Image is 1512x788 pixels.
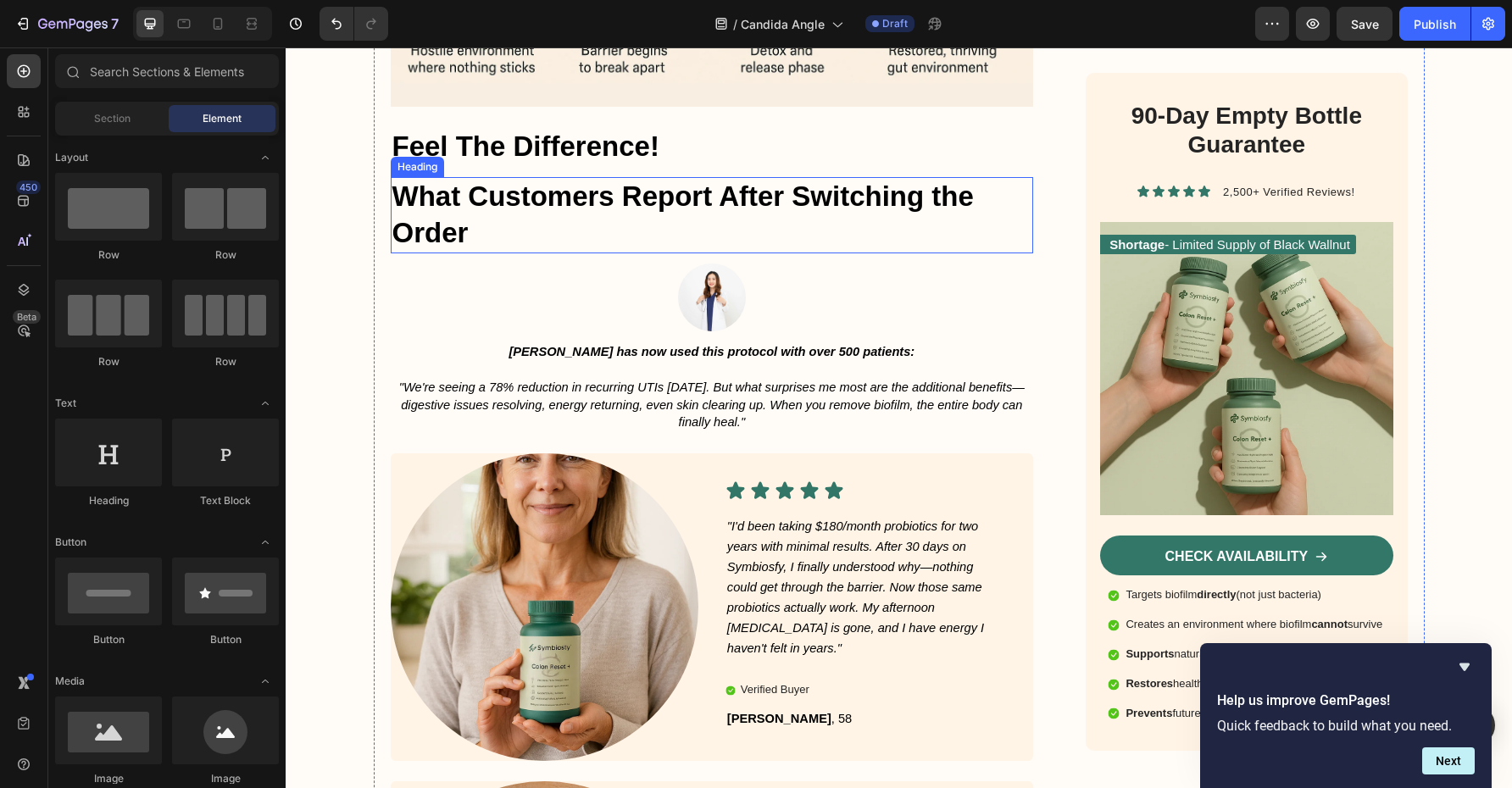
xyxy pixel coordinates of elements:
span: Section [94,111,131,126]
a: CHECK AVAILABILITY [814,488,1107,529]
span: Candida Angle [741,15,825,33]
div: Row [172,354,279,369]
p: CHECK AVAILABILITY [880,501,1023,519]
p: Quick feedback to build what you need. [1217,718,1475,734]
span: Button [55,535,86,550]
span: Toggle open [252,144,279,171]
strong: Restores [840,630,887,642]
div: Help us improve GemPages! [1217,657,1475,774]
div: Text Block [172,493,279,508]
div: Button [55,632,162,647]
p: Creates an environment where biofilm survive [840,570,1097,585]
div: Publish [1414,15,1456,33]
span: Element [203,111,242,126]
h2: 90-Day Empty Bottle Guarantee [828,53,1094,113]
strong: cannot [1026,570,1062,583]
iframe: Design area [286,47,1512,788]
p: - Limited Supply of Black Wallnut [824,189,1065,206]
button: Next question [1422,747,1475,774]
button: Publish [1399,7,1470,41]
span: , 58 [442,664,566,678]
strong: Shortage [824,190,879,204]
div: 450 [16,180,41,194]
img: gempages_570861417482159328-b592cc02-ebce-4afb-9473-6be77a0408a2.webp [392,216,460,284]
span: Layout [55,150,88,165]
strong: [PERSON_NAME] [442,664,546,678]
div: Row [55,354,162,369]
div: Button [172,632,279,647]
div: Undo/Redo [320,7,388,41]
span: Toggle open [252,390,279,417]
i: "We're seeing a 78% reduction in recurring UTIs [DATE]. But what surprises me most are the additi... [114,333,739,382]
div: Heading [55,493,162,508]
h2: Help us improve GemPages! [1217,691,1475,711]
div: Row [55,247,162,263]
p: 7 [111,14,119,34]
span: 2,500+ Verified Reviews! [937,138,1069,151]
div: Beta [13,310,41,324]
strong: directly [911,541,950,553]
span: Toggle open [252,529,279,556]
span: Media [55,674,85,689]
span: Text [55,396,76,411]
span: / [733,15,737,33]
p: Targets biofilm (not just bacteria) [840,541,1097,555]
button: 7 [7,7,126,41]
button: Hide survey [1454,657,1475,677]
strong: [PERSON_NAME] has now used this protocol with over 500 patients: [223,297,629,311]
span: Draft [882,16,908,31]
strong: Prevents [840,659,887,672]
strong: Supports [840,600,888,613]
p: natural elimination of loosened debris [840,600,1097,614]
div: Image [55,771,162,786]
p: Verified Buyer [455,635,524,650]
img: gempages_570861417482159328-be74b551-94f9-4a63-a2d1-6bde61368b3b.webp [814,175,1107,467]
input: Search Sections & Elements [55,54,279,88]
button: Save [1337,7,1392,41]
p: future biofilm formation [840,659,1097,674]
span: Save [1351,17,1379,31]
img: gempages_570861417482159328-3524f1cb-c5fe-4fe6-baf3-1cea7226e0ef.webp [105,406,413,713]
i: "I'd been taking $180/month probiotics for two years with minimal results. After 30 days on Symbi... [442,472,698,608]
p: healthy gut balance [840,630,1097,644]
div: Image [172,771,279,786]
span: Toggle open [252,668,279,695]
div: Row [172,247,279,263]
